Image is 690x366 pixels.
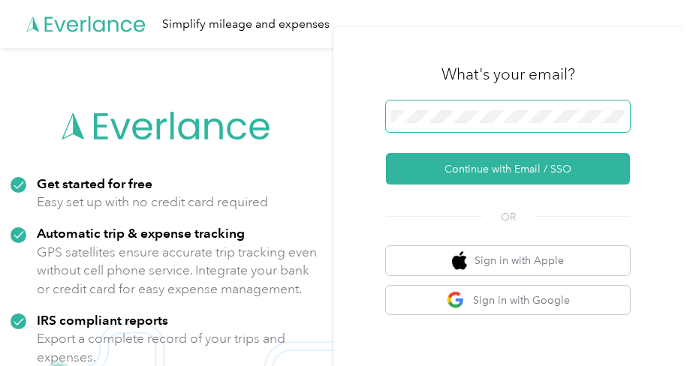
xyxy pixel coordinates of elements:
[452,251,467,270] img: apple logo
[386,153,630,184] button: Continue with Email / SSO
[37,243,323,298] p: GPS satellites ensure accurate trip tracking even without cell phone service. Integrate your bank...
[482,209,535,225] span: OR
[37,175,152,191] strong: Get started for free
[386,246,630,275] button: apple logoSign in with Apple
[37,312,168,328] strong: IRS compliant reports
[447,291,466,310] img: google logo
[441,64,575,85] h3: What's your email?
[386,286,630,315] button: google logoSign in with Google
[162,15,330,34] div: Simplify mileage and expenses
[37,225,245,241] strong: Automatic trip & expense tracking
[37,193,268,211] p: Easy set up with no credit card required
[37,329,323,366] p: Export a complete record of your trips and expenses.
